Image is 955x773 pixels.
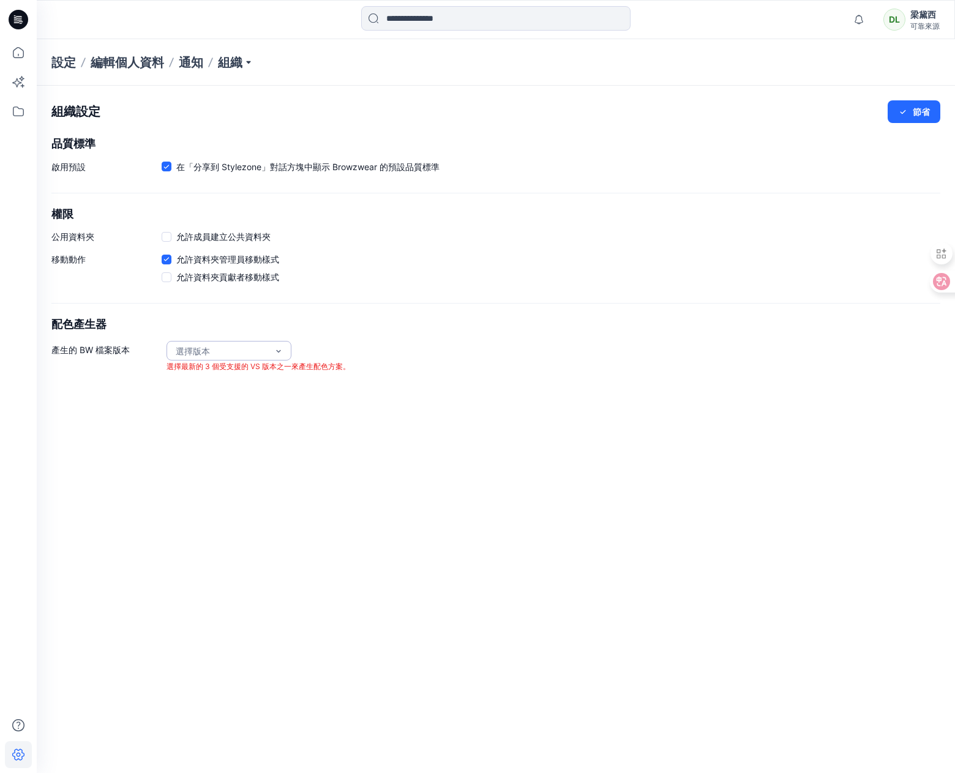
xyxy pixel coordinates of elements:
font: 允許成員建立公共資料夾 [176,231,271,242]
font: 組織設定 [51,104,100,119]
font: 在「分享到 Stylezone」對話方塊中顯示 Browzwear 的預設品質標準 [176,162,440,172]
font: 梁黛西 [910,9,936,20]
font: 設定 [51,55,76,70]
font: 產生的 BW 檔案版本 [51,345,130,355]
font: 權限 [51,207,73,220]
font: 允許資料夾管理員移動樣式 [176,254,279,264]
font: 可靠來源 [910,21,940,31]
font: 品質標準 [51,137,95,150]
font: 啟用預設 [51,162,86,172]
button: 節省 [888,100,940,123]
font: 公用資料夾 [51,231,94,242]
a: 通知 [179,54,203,71]
font: 移動動作 [51,254,86,264]
font: 節省 [913,106,930,117]
font: 選擇版本 [176,346,210,356]
font: 通知 [179,55,203,70]
font: 選擇最新的 3 個受支援的 VS 版本之一來產生配色方案。 [167,362,350,371]
font: 允許資料夾貢獻者移動樣式 [176,272,279,282]
font: 配色產生器 [51,318,107,330]
font: 編輯個人資料 [91,55,164,70]
a: 編輯個人資料 [91,54,164,71]
font: DL [889,14,900,24]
